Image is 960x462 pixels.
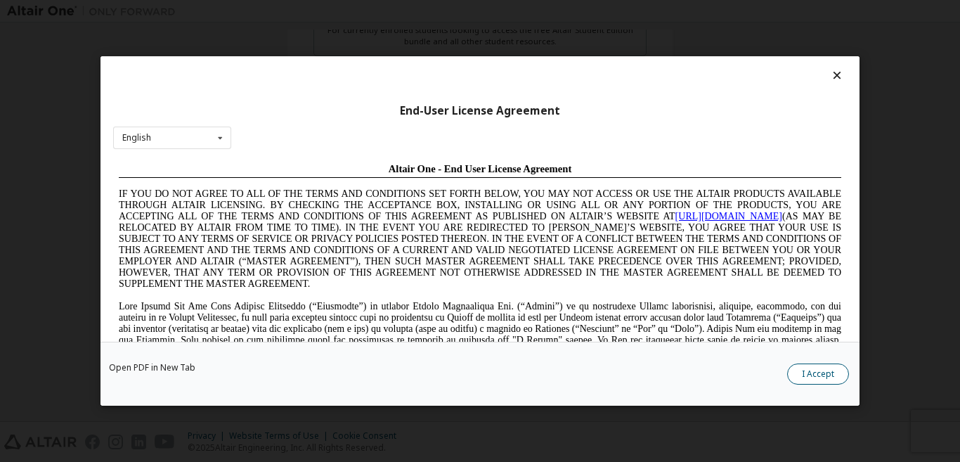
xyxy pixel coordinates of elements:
[562,53,669,64] a: [URL][DOMAIN_NAME]
[122,134,151,142] div: English
[6,143,728,244] span: Lore Ipsumd Sit Ame Cons Adipisc Elitseddo (“Eiusmodte”) in utlabor Etdolo Magnaaliqua Eni. (“Adm...
[275,6,459,17] span: Altair One - End User License Agreement
[109,364,195,372] a: Open PDF in New Tab
[113,104,847,118] div: End-User License Agreement
[6,31,728,131] span: IF YOU DO NOT AGREE TO ALL OF THE TERMS AND CONDITIONS SET FORTH BELOW, YOU MAY NOT ACCESS OR USE...
[787,364,849,385] button: I Accept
